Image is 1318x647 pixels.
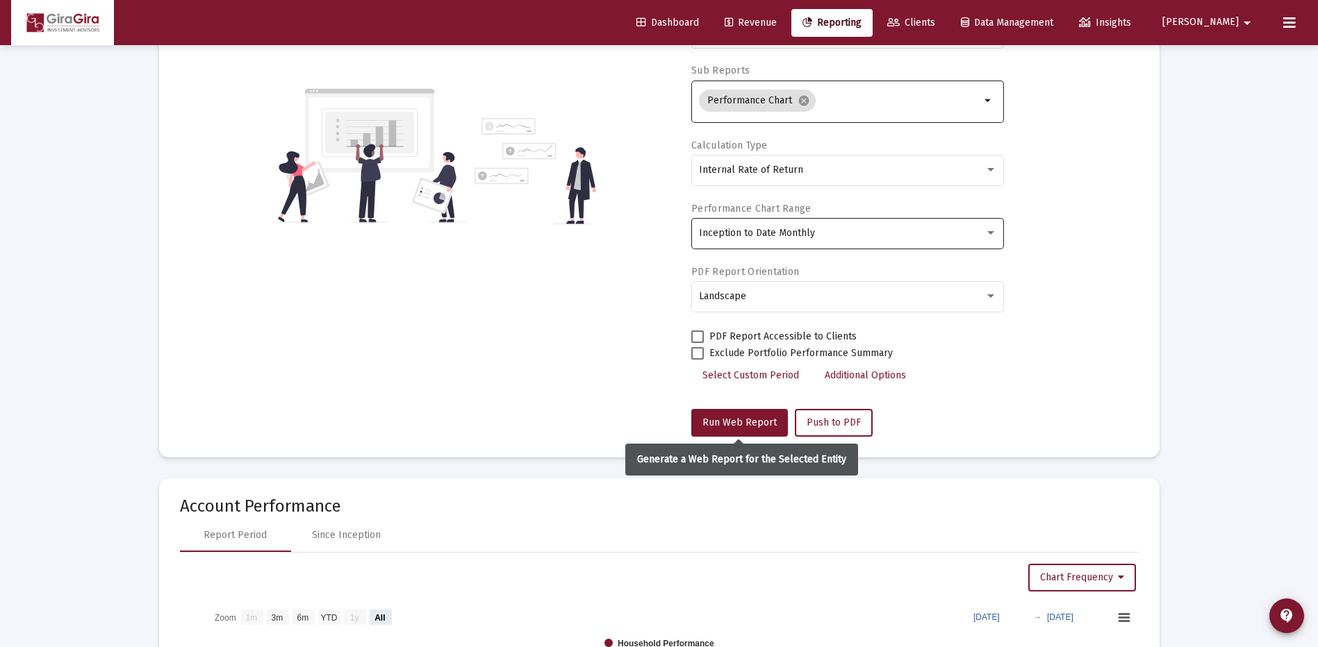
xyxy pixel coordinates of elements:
label: Performance Chart Range [691,203,811,215]
span: Push to PDF [807,417,861,428]
span: Internal Rate of Return [699,164,803,176]
text: 1m [245,612,257,622]
span: Select Custom Period [702,369,799,381]
mat-chip: Performance Chart [699,90,816,112]
text: 3m [271,612,283,622]
img: reporting-alt [475,118,596,224]
a: Revenue [714,9,788,37]
span: PDF Report Accessible to Clients [709,328,857,345]
a: Clients [876,9,946,37]
text: Zoom [215,612,236,622]
span: Landscape [699,290,746,302]
mat-card-title: Account Performance [180,499,1139,513]
mat-icon: cancel [798,94,810,107]
a: Dashboard [625,9,710,37]
mat-icon: contact_support [1278,607,1295,624]
text: YTD [320,612,337,622]
label: PDF Report Orientation [691,266,799,278]
span: Inception to Date Monthly [699,227,815,239]
button: [PERSON_NAME] [1146,8,1272,36]
label: Calculation Type [691,140,767,151]
button: Chart Frequency [1028,564,1136,591]
span: Chart Frequency [1040,571,1124,583]
a: Data Management [950,9,1064,37]
text: All [374,612,385,622]
mat-chip-list: Selection [699,87,980,115]
span: Reporting [802,17,862,28]
text: [DATE] [1047,612,1073,622]
text: 6m [297,612,308,622]
span: Revenue [725,17,777,28]
span: Insights [1079,17,1131,28]
span: Additional Options [825,369,906,381]
div: Report Period [204,528,267,542]
label: Sub Reports [691,65,750,76]
span: Data Management [961,17,1053,28]
mat-icon: arrow_drop_down [1239,9,1255,37]
text: 1y [349,612,359,622]
a: Reporting [791,9,873,37]
text: → [1033,612,1041,622]
mat-icon: arrow_drop_down [980,92,997,109]
a: Insights [1068,9,1142,37]
button: Run Web Report [691,409,788,437]
span: Run Web Report [702,417,777,428]
span: Clients [887,17,935,28]
span: Dashboard [636,17,699,28]
button: Push to PDF [795,409,873,437]
div: Since Inception [312,528,381,542]
span: Exclude Portfolio Performance Summary [709,345,893,362]
img: reporting [275,87,466,224]
text: [DATE] [973,612,1000,622]
img: Dashboard [22,9,104,37]
span: [PERSON_NAME] [1162,17,1239,28]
